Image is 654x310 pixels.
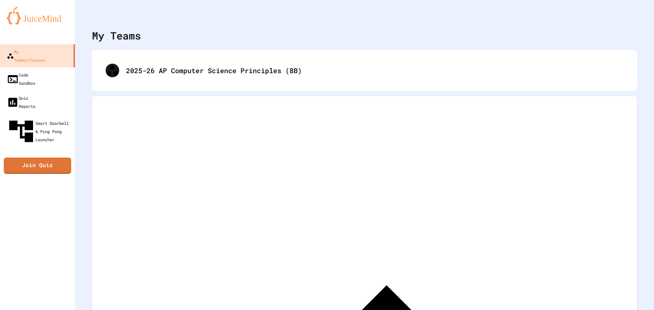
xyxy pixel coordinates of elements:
[99,57,630,84] div: 2025-26 AP Computer Science Principles (8B)
[7,117,72,146] div: Smart Doorbell & Ping Pong Launcher
[7,7,68,25] img: logo-orange.svg
[7,94,35,110] div: Quiz Reports
[7,71,35,87] div: Code Sandbox
[92,28,141,43] div: My Teams
[4,158,71,174] a: Join Quiz
[126,65,623,76] div: 2025-26 AP Computer Science Principles (8B)
[7,48,45,64] div: My Teams/Classes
